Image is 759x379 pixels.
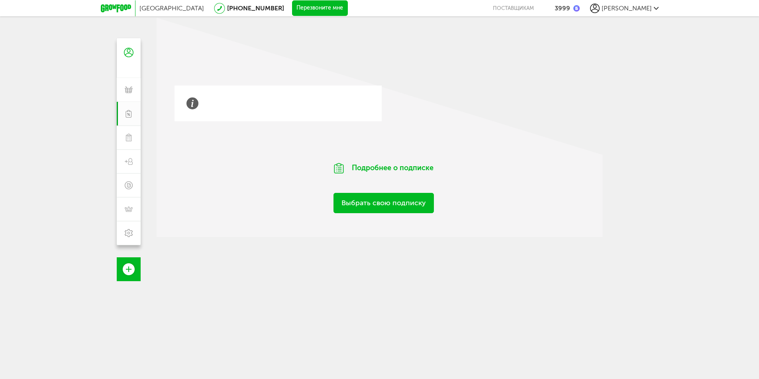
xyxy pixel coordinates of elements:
[186,97,198,109] img: info-grey.b4c3b60.svg
[227,4,284,12] a: [PHONE_NUMBER]
[292,0,348,16] button: Перезвоните мне
[573,5,580,12] img: bonus_b.cdccf46.png
[139,4,204,12] span: [GEOGRAPHIC_DATA]
[333,193,434,213] a: Выбрать свою подписку
[555,4,570,12] div: 3999
[602,4,652,12] span: [PERSON_NAME]
[312,153,455,183] div: Подробнее о подписке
